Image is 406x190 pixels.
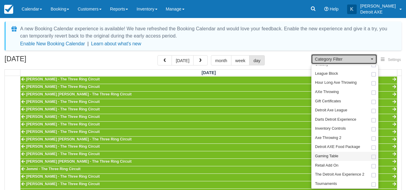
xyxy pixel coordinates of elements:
[20,114,397,121] a: [PERSON_NAME] - The Three Ring Circuit
[315,126,346,131] span: Inventory Controls
[315,117,356,122] span: Darts Detroit Experience
[20,107,397,114] a: [PERSON_NAME] - The Three Ring Circuit
[26,167,81,171] span: Jemmi - The Three Ring Circuit
[26,122,100,126] span: [PERSON_NAME] - The Three Ring Circuit
[26,107,100,111] span: [PERSON_NAME] - The Three Ring Circuit
[26,152,100,156] span: [PERSON_NAME] - The Three Ring Circuit
[20,166,397,173] a: Jemmi - The Three Ring Circuit
[202,70,216,75] span: [DATE]
[20,174,397,181] a: [PERSON_NAME] - The Three Ring Circuit
[20,137,397,144] a: [PERSON_NAME] [PERSON_NAME] - The Three Ring Circuit
[172,55,194,65] button: [DATE]
[20,77,397,84] a: [PERSON_NAME] - The Three Ring Circuit
[26,130,100,134] span: [PERSON_NAME] - The Three Ring Circuit
[315,80,356,86] span: Hour Long Axe Throwing
[26,100,100,104] span: [PERSON_NAME] - The Three Ring Circuit
[315,108,347,113] span: Detroit Axe League
[91,41,141,46] a: Learn about what's new
[20,129,397,136] a: [PERSON_NAME] - The Three Ring Circuit
[26,85,100,89] span: [PERSON_NAME] - The Three Ring Circuit
[324,7,328,11] i: Help
[388,58,401,62] span: Settings
[26,159,132,164] span: [PERSON_NAME] [PERSON_NAME] - The Three Ring Circuit
[26,182,100,186] span: [PERSON_NAME] - The Three Ring Circuit
[315,99,341,104] span: Gift Certificates
[231,55,250,65] button: week
[211,55,231,65] button: month
[20,144,397,151] a: [PERSON_NAME] - The Three Ring Circuit
[315,181,337,187] span: Tournaments
[315,135,341,141] span: Axe Throwing 2
[20,92,397,99] a: [PERSON_NAME] [PERSON_NAME] - The Three Ring Circuit
[20,41,85,47] button: Enable New Booking Calendar
[249,55,264,65] button: day
[26,77,100,81] span: [PERSON_NAME] - The Three Ring Circuit
[26,174,100,179] span: [PERSON_NAME] - The Three Ring Circuit
[26,137,132,141] span: [PERSON_NAME] [PERSON_NAME] - The Three Ring Circuit
[87,41,89,46] span: |
[20,84,397,91] a: [PERSON_NAME] - The Three Ring Circuit
[20,122,397,129] a: [PERSON_NAME] - The Three Ring Circuit
[20,99,397,106] a: [PERSON_NAME] - The Three Ring Circuit
[315,154,338,159] span: Gaming Table
[311,54,377,64] button: Category Filter
[26,115,100,119] span: [PERSON_NAME] - The Three Ring Circuit
[26,92,132,96] span: [PERSON_NAME] [PERSON_NAME] - The Three Ring Circuit
[347,5,357,14] div: K
[315,144,360,150] span: Detroit AXE Food Package
[315,163,338,168] span: Retail Add On
[20,151,397,158] a: [PERSON_NAME] - The Three Ring Circuit
[360,9,396,15] p: Detroit AXE
[5,55,81,66] h2: [DATE]
[315,172,364,177] span: The Detroit Axe Experience 2
[20,25,394,40] div: A new Booking Calendar experience is available! We have refreshed the Booking Calendar and would ...
[4,5,13,14] img: checkfront-main-nav-mini-logo.png
[26,144,100,149] span: [PERSON_NAME] - The Three Ring Circuit
[360,3,396,9] p: [PERSON_NAME]
[377,56,404,64] button: Settings
[330,7,339,11] span: Help
[20,181,397,188] a: [PERSON_NAME] - The Three Ring Circuit
[315,71,338,77] span: League Block
[315,89,339,95] span: AXe Throwing
[315,56,369,62] span: Category Filter
[20,159,397,166] a: [PERSON_NAME] [PERSON_NAME] - The Three Ring Circuit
